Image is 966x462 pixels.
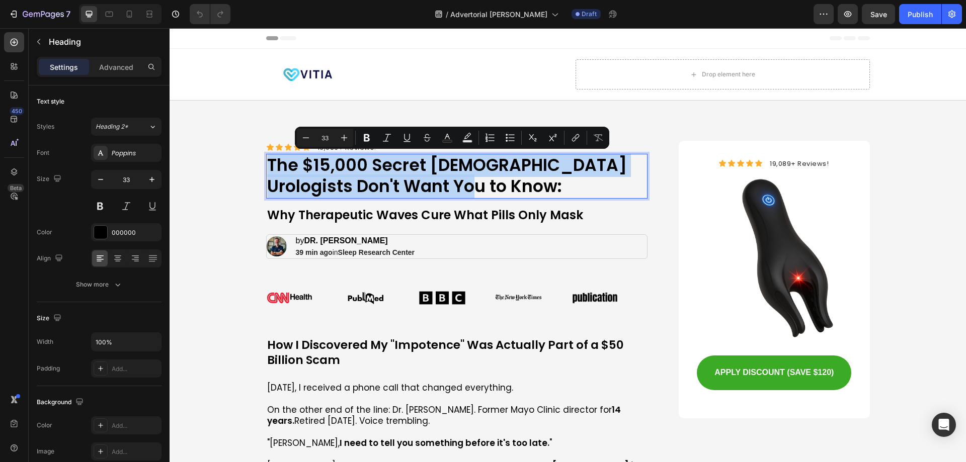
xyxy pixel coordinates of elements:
p: "[PERSON_NAME], " [98,409,477,420]
p: How I Discovered My "Impotence" Was Actually Part of a $50 Billion Scam [98,310,477,340]
span: 19,089+ Reviews! [600,131,659,140]
iframe: Design area [170,28,966,462]
div: Undo/Redo [190,4,230,24]
img: [object Object] [250,257,296,283]
p: Heading [49,36,157,48]
div: Font [37,148,49,157]
div: Text style [37,97,64,106]
h1: Why Therapeutic Waves Cure What Pills Only Mask [97,178,478,196]
div: Styles [37,122,54,131]
div: Padding [37,364,60,373]
div: Beta [8,184,24,192]
p: [DATE], I received a phone call that changed everything. [98,354,477,365]
p: On the other end of the line: Dr. [PERSON_NAME]. Former Mayo Clinic director for Retired [DATE]. ... [98,376,477,398]
p: Advanced [99,62,133,72]
div: Editor contextual toolbar [295,127,609,149]
p: by [126,208,246,218]
div: Size [37,312,63,325]
p: The $15,000 Secret [DEMOGRAPHIC_DATA] Urologists Don't Want You to Know: [98,127,477,170]
div: Show more [76,280,123,290]
p: Settings [50,62,78,72]
img: [object Object] [173,263,219,276]
div: Open Intercom Messenger [932,413,956,437]
div: Add... [112,447,159,456]
img: gempages_581674181997888244-d201a8eb-6b5a-4c3a-8848-b214589678e5.png [97,208,117,228]
span: Save [870,10,887,19]
img: [object Object] [97,259,143,280]
img: Alt image [402,260,448,280]
button: Publish [899,4,941,24]
strong: Sleep Research Center [169,220,246,228]
div: 000000 [112,228,159,237]
span: Draft [582,10,597,19]
button: Save [862,4,895,24]
div: Publish [908,9,933,20]
input: Auto [92,333,161,351]
img: [object Object] [326,266,372,272]
strong: DR. [PERSON_NAME] [134,208,218,217]
div: Add... [112,421,159,430]
span: Advertorial [PERSON_NAME] [450,9,547,20]
div: Poppins [112,149,159,158]
span: Heading 2* [96,122,128,131]
div: Image [37,447,54,456]
span: 19,089+ Reviews! [148,115,207,124]
div: Align [37,252,65,265]
div: Width [37,337,53,346]
div: 450 [10,107,24,115]
h1: Rich Text Editor. Editing area: main [97,126,478,171]
strong: I need to tell you something before it's too late. [170,409,380,421]
button: <p>APPLY DISCOUNT (SAVE $120)</p> [527,327,682,362]
p: APPLY DISCOUNT (SAVE $120) [545,337,664,352]
div: Color [37,228,52,237]
span: / [446,9,448,20]
strong: 39 min ago [126,220,163,228]
button: Show more [37,275,162,294]
button: 7 [4,4,75,24]
img: gempages_581674181997888244-afb566f0-e8c8-47cb-9c79-e7b0ce0edb4d.png [518,142,691,315]
div: Color [37,421,52,430]
p: 7 [66,8,70,20]
div: Drop element here [532,42,586,50]
div: Background [37,396,86,409]
div: Add... [112,364,159,374]
div: Size [37,172,63,186]
button: Heading 2* [91,118,162,136]
strong: 14 years. [98,376,451,399]
p: in [126,220,246,229]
